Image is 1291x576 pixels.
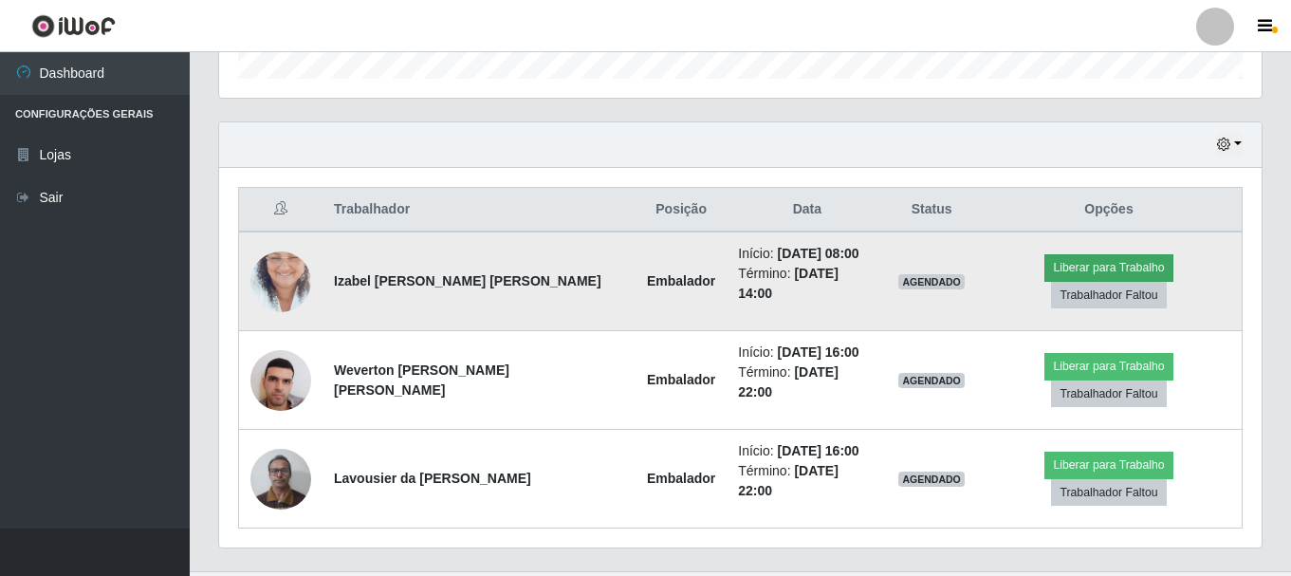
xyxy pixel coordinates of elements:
strong: Embalador [647,273,715,288]
th: Opções [976,188,1243,232]
li: Término: [738,362,876,402]
th: Trabalhador [323,188,636,232]
button: Trabalhador Faltou [1051,381,1166,407]
strong: Lavousier da [PERSON_NAME] [334,471,531,486]
img: 1677848309634.jpeg [250,228,311,336]
li: Início: [738,244,876,264]
time: [DATE] 08:00 [778,246,859,261]
button: Trabalhador Faltou [1051,479,1166,506]
strong: Izabel [PERSON_NAME] [PERSON_NAME] [334,273,601,288]
button: Liberar para Trabalho [1044,452,1172,478]
time: [DATE] 16:00 [778,443,859,458]
span: AGENDADO [898,274,965,289]
img: CoreUI Logo [31,14,116,38]
strong: Embalador [647,471,715,486]
strong: Weverton [PERSON_NAME] [PERSON_NAME] [334,362,509,398]
button: Liberar para Trabalho [1044,353,1172,380]
th: Posição [636,188,727,232]
li: Término: [738,264,876,304]
time: [DATE] 16:00 [778,344,859,360]
th: Data [727,188,887,232]
img: 1752584852872.jpeg [250,340,311,420]
button: Liberar para Trabalho [1044,254,1172,281]
button: Trabalhador Faltou [1051,282,1166,308]
li: Término: [738,461,876,501]
li: Início: [738,441,876,461]
li: Início: [738,343,876,362]
span: AGENDADO [898,472,965,487]
strong: Embalador [647,372,715,387]
span: AGENDADO [898,373,965,388]
th: Status [887,188,976,232]
img: 1746326143997.jpeg [250,438,311,519]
